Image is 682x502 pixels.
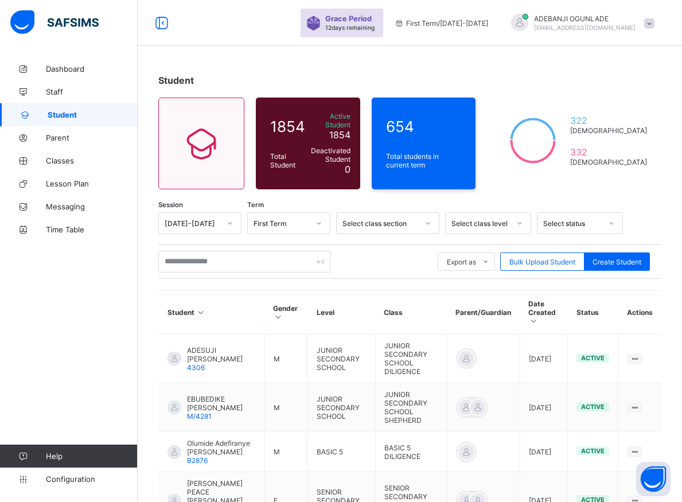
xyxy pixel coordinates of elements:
span: EBUBEDIKE [PERSON_NAME] [187,395,256,412]
span: ADESUJI [PERSON_NAME] [187,346,256,363]
th: Level [308,291,375,334]
th: Actions [618,291,661,334]
span: [EMAIL_ADDRESS][DOMAIN_NAME] [534,24,636,31]
img: sticker-purple.71386a28dfed39d6af7621340158ba97.svg [306,16,321,30]
i: Sort in Ascending Order [196,308,206,317]
span: 1854 [329,129,350,141]
span: active [581,403,605,411]
th: Date Created [520,291,568,334]
span: 0 [345,164,350,175]
span: B2876 [187,456,208,465]
div: Select class level [451,219,510,228]
th: Class [375,291,447,334]
span: Bulk Upload Student [509,258,575,266]
span: Term [247,201,264,209]
div: [DATE]-[DATE] [165,219,220,228]
span: Olumide Adefiranye [PERSON_NAME] [187,439,256,456]
span: Dashboard [46,64,138,73]
div: First Term [254,219,309,228]
div: ADEBANJIOGUNLADE [500,14,660,33]
span: 332 [570,146,647,158]
span: Session [158,201,183,209]
span: [DEMOGRAPHIC_DATA] [570,126,647,135]
td: JUNIOR SECONDARY SCHOOL [308,383,375,432]
span: 1854 [270,118,305,135]
span: Parent [46,133,138,142]
span: ADEBANJI OGUNLADE [534,14,636,23]
span: 12 days remaining [325,24,375,31]
td: M [264,432,307,472]
td: [DATE] [520,432,568,472]
span: M/4281 [187,412,212,421]
span: Classes [46,156,138,165]
span: session/term information [395,19,488,28]
button: Open asap [636,462,671,496]
td: BASIC 5 [308,432,375,472]
span: Time Table [46,225,138,234]
img: safsims [10,10,99,34]
span: Export as [447,258,476,266]
td: JUNIOR SECONDARY SCHOOL DILIGENCE [375,334,447,383]
span: Active Student [311,112,350,129]
td: M [264,383,307,432]
div: Total Student [267,149,308,172]
td: JUNIOR SECONDARY SCHOOL SHEPHERD [375,383,447,432]
td: M [264,334,307,383]
span: Create Student [593,258,641,266]
span: Deactivated Student [311,146,350,164]
th: Gender [264,291,307,334]
td: [DATE] [520,334,568,383]
div: Select class section [342,219,418,228]
span: Student [48,110,138,119]
span: active [581,447,605,455]
span: Messaging [46,202,138,211]
span: Help [46,452,137,461]
td: BASIC 5 DILIGENCE [375,432,447,472]
td: JUNIOR SECONDARY SCHOOL [308,334,375,383]
i: Sort in Ascending Order [528,317,538,325]
i: Sort in Ascending Order [273,313,283,321]
span: 654 [386,118,462,135]
span: active [581,354,605,362]
span: Staff [46,87,138,96]
td: [DATE] [520,383,568,432]
div: Select status [543,219,602,228]
span: Student [158,75,194,86]
span: Configuration [46,474,137,484]
span: Lesson Plan [46,179,138,188]
th: Student [159,291,265,334]
span: [DEMOGRAPHIC_DATA] [570,158,647,166]
span: Grace Period [325,14,372,23]
span: Total students in current term [386,152,462,169]
th: Parent/Guardian [447,291,520,334]
span: 4306 [187,363,205,372]
span: 322 [570,115,647,126]
th: Status [568,291,618,334]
